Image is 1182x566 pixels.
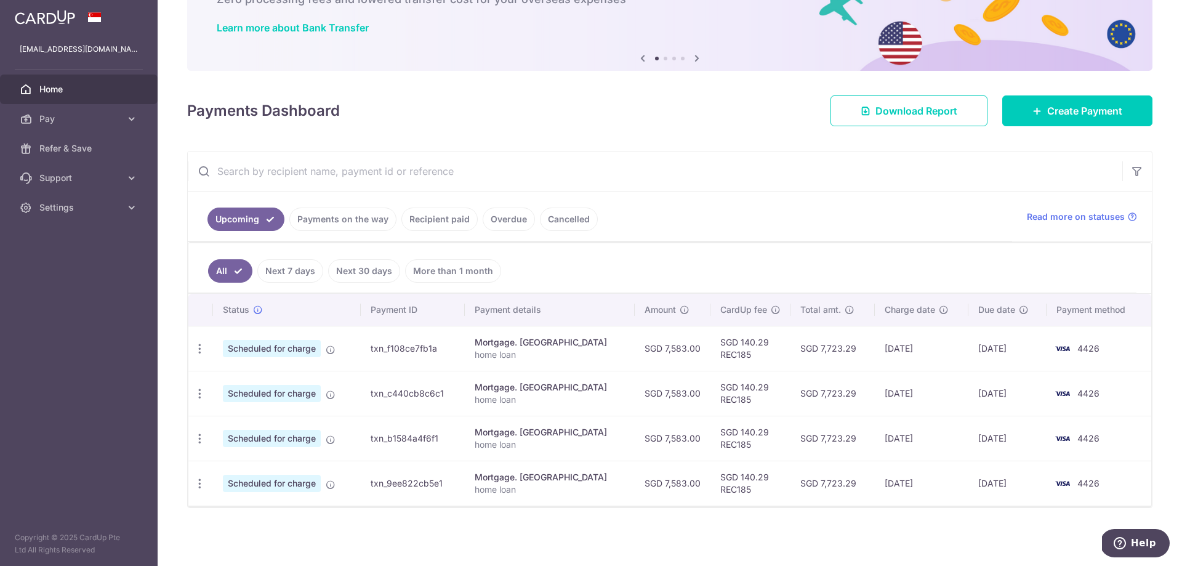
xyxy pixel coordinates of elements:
[790,371,875,416] td: SGD 7,723.29
[968,461,1047,506] td: [DATE]
[1050,476,1075,491] img: Bank Card
[475,426,625,439] div: Mortgage. [GEOGRAPHIC_DATA]
[223,385,321,402] span: Scheduled for charge
[1077,388,1100,398] span: 4426
[39,113,121,125] span: Pay
[465,294,635,326] th: Payment details
[875,371,968,416] td: [DATE]
[710,326,790,371] td: SGD 140.29 REC185
[1102,529,1170,560] iframe: Opens a widget where you can find more information
[475,336,625,349] div: Mortgage. [GEOGRAPHIC_DATA]
[475,381,625,394] div: Mortgage. [GEOGRAPHIC_DATA]
[790,326,875,371] td: SGD 7,723.29
[635,371,710,416] td: SGD 7,583.00
[475,471,625,483] div: Mortgage. [GEOGRAPHIC_DATA]
[361,371,465,416] td: txn_c440cb8c6c1
[968,371,1047,416] td: [DATE]
[830,95,987,126] a: Download Report
[635,326,710,371] td: SGD 7,583.00
[39,172,121,184] span: Support
[1050,386,1075,401] img: Bank Card
[1027,211,1125,223] span: Read more on statuses
[217,22,369,34] a: Learn more about Bank Transfer
[475,349,625,361] p: home loan
[20,43,138,55] p: [EMAIL_ADDRESS][DOMAIN_NAME]
[720,304,767,316] span: CardUp fee
[223,340,321,357] span: Scheduled for charge
[39,201,121,214] span: Settings
[790,461,875,506] td: SGD 7,723.29
[1002,95,1152,126] a: Create Payment
[875,416,968,461] td: [DATE]
[483,208,535,231] a: Overdue
[188,152,1122,191] input: Search by recipient name, payment id or reference
[790,416,875,461] td: SGD 7,723.29
[475,439,625,451] p: home loan
[39,83,121,95] span: Home
[1027,211,1137,223] a: Read more on statuses
[875,326,968,371] td: [DATE]
[223,430,321,447] span: Scheduled for charge
[328,259,400,283] a: Next 30 days
[645,304,676,316] span: Amount
[475,394,625,406] p: home loan
[968,326,1047,371] td: [DATE]
[710,461,790,506] td: SGD 140.29 REC185
[361,294,465,326] th: Payment ID
[257,259,323,283] a: Next 7 days
[1047,294,1151,326] th: Payment method
[405,259,501,283] a: More than 1 month
[289,208,396,231] a: Payments on the way
[15,10,75,25] img: CardUp
[710,371,790,416] td: SGD 140.29 REC185
[39,142,121,155] span: Refer & Save
[540,208,598,231] a: Cancelled
[875,461,968,506] td: [DATE]
[401,208,478,231] a: Recipient paid
[1077,433,1100,443] span: 4426
[635,416,710,461] td: SGD 7,583.00
[875,103,957,118] span: Download Report
[361,461,465,506] td: txn_9ee822cb5e1
[1077,478,1100,488] span: 4426
[710,416,790,461] td: SGD 140.29 REC185
[207,208,284,231] a: Upcoming
[1050,431,1075,446] img: Bank Card
[361,416,465,461] td: txn_b1584a4f6f1
[208,259,252,283] a: All
[361,326,465,371] td: txn_f108ce7fb1a
[885,304,935,316] span: Charge date
[223,304,249,316] span: Status
[978,304,1015,316] span: Due date
[187,100,340,122] h4: Payments Dashboard
[968,416,1047,461] td: [DATE]
[1077,343,1100,354] span: 4426
[800,304,841,316] span: Total amt.
[635,461,710,506] td: SGD 7,583.00
[475,483,625,496] p: home loan
[1050,341,1075,356] img: Bank Card
[223,475,321,492] span: Scheduled for charge
[1047,103,1122,118] span: Create Payment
